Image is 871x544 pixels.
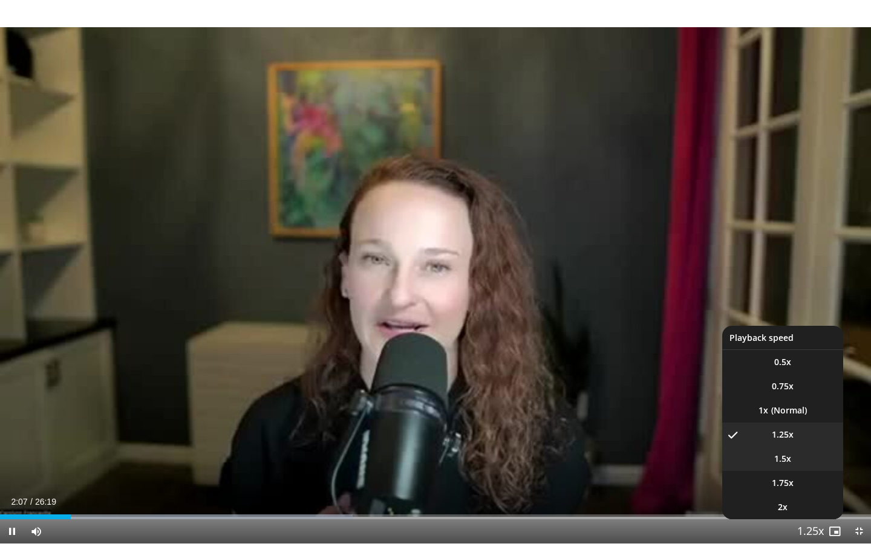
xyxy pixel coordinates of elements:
button: Playback Rate [798,519,823,543]
span: 2:07 [11,497,27,507]
span: 2x [778,501,788,513]
span: / [30,497,33,507]
span: 1.25x [772,429,794,441]
span: 0.75x [772,380,794,392]
span: 1x [758,404,768,416]
span: 26:19 [35,497,56,507]
span: 1.5x [774,453,791,465]
span: 0.5x [774,356,791,368]
button: Exit Fullscreen [847,519,871,543]
button: Enable picture-in-picture mode [823,519,847,543]
span: 1.75x [772,477,794,489]
button: Mute [24,519,48,543]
